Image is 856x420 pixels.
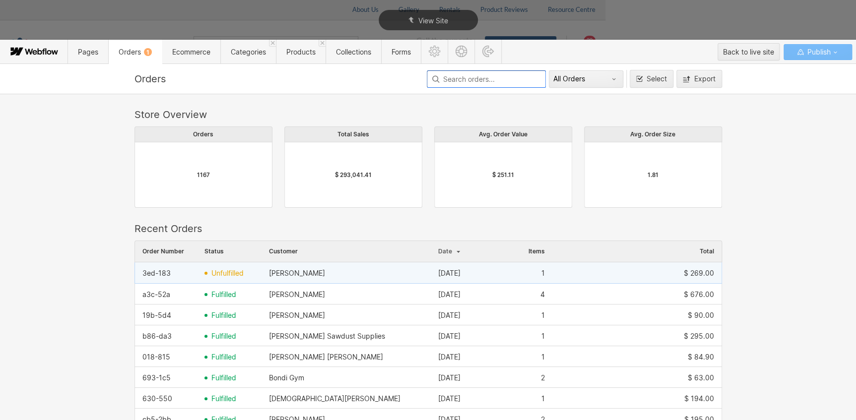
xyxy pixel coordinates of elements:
div: Store Overview [134,109,722,120]
button: Select [630,70,673,88]
div: [DATE] [438,311,461,319]
div: 1 [541,311,545,319]
span: Forms [392,48,411,56]
div: $ 84.90 [688,353,714,361]
div: [DEMOGRAPHIC_DATA][PERSON_NAME] [269,395,400,403]
div: 018-815 [142,353,170,361]
div: $ 251.11 [492,171,514,179]
div: 693-1c5 [142,374,171,382]
div: a3c-52a [142,291,170,299]
span: Products [286,48,316,56]
div: [DATE] [438,353,461,361]
div: [PERSON_NAME] [269,291,325,299]
div: $ 676.00 [684,291,714,299]
div: 4 [540,291,545,299]
span: fulfilled [211,311,236,319]
span: Total [700,248,714,255]
input: Search orders... [427,70,546,88]
div: Bondi Gym [269,374,304,382]
div: Back to live site [723,45,774,60]
div: 1.81 [648,171,658,179]
span: Publish [805,45,830,60]
div: 1 [541,395,545,403]
div: $ 63.00 [688,374,714,382]
div: [PERSON_NAME] [269,269,325,277]
div: 19b-5d4 [142,311,171,319]
div: 1 [541,353,545,361]
div: [PERSON_NAME] [PERSON_NAME] [269,353,383,361]
span: fulfilled [211,374,236,382]
span: fulfilled [211,332,236,340]
div: row [134,387,722,409]
div: [PERSON_NAME] [269,311,325,319]
div: row [134,325,722,347]
a: Close 'Categories' tab [269,40,276,47]
span: View Site [418,16,448,25]
div: 1167 [197,171,210,179]
button: Back to live site [718,43,780,60]
span: fulfilled [211,395,236,403]
button: Export [676,70,722,88]
span: Date [438,247,452,255]
span: Customer [269,248,298,255]
span: Items [528,248,545,255]
span: fulfilled [211,291,236,299]
div: [DATE] [438,291,461,299]
div: Export [694,75,716,83]
a: Close 'Products' tab [319,40,326,47]
div: Date [431,241,515,262]
button: Publish [784,44,852,60]
span: Collections [336,48,371,56]
div: Recent Orders [134,223,722,235]
div: $ 90.00 [688,311,714,319]
div: Orders [134,73,424,85]
div: $ 269.00 [684,269,714,277]
span: unfulfilled [211,269,244,277]
span: Select [647,74,667,83]
span: Ecommerce [172,48,210,56]
div: row [134,346,722,367]
span: Text us [4,24,31,33]
div: 1 [541,332,545,340]
div: row [134,366,722,388]
div: 630-550 [142,395,172,403]
div: All Orders [553,75,610,83]
div: 1 [144,48,152,56]
div: Avg. Order Size [584,126,722,142]
div: 3ed-183 [142,269,171,277]
div: [PERSON_NAME] Sawdust Supplies [269,332,385,340]
div: [DATE] [438,269,461,277]
div: row [134,262,722,284]
div: [DATE] [438,395,461,403]
div: $ 293,041.41 [335,171,372,179]
span: fulfilled [211,353,236,361]
span: Orders [119,48,152,56]
div: [DATE] [438,374,461,382]
span: Status [204,248,224,255]
span: Categories [231,48,266,56]
div: row [134,304,722,326]
div: Avg. Order Value [434,126,572,142]
div: $ 295.00 [684,332,714,340]
span: Order Number [142,248,184,255]
div: b86-da3 [142,332,172,340]
div: 1 [541,269,545,277]
span: Pages [78,48,98,56]
div: $ 194.00 [684,395,714,403]
div: [DATE] [438,332,461,340]
div: Total Sales [284,126,422,142]
div: 2 [541,374,545,382]
div: row [134,283,722,305]
div: Orders [134,126,272,142]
